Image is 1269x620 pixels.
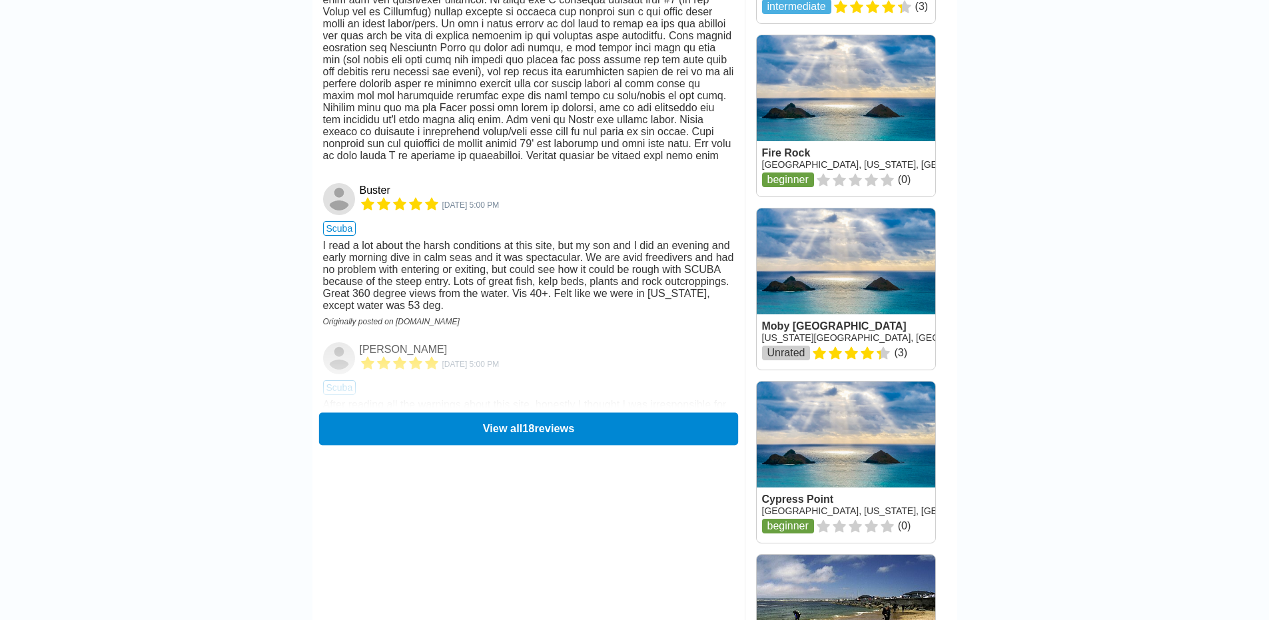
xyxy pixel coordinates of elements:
[360,184,392,196] a: Buster
[323,342,355,374] img: Rick Wilson
[323,183,355,215] img: Buster
[323,221,356,236] span: scuba
[323,399,734,483] div: After reading all the warnings about this site, honestly I thought I was irresponsible for diving...
[323,240,734,312] div: I read a lot about the harsh conditions at this site, but my son and I did an evening and early m...
[442,360,500,369] span: 3607
[323,183,357,215] a: Buster
[323,342,357,374] a: Rick Wilson
[323,317,734,326] div: Originally posted on [DOMAIN_NAME]
[360,344,448,356] a: [PERSON_NAME]
[323,380,356,395] span: scuba
[318,412,737,445] button: View all18reviews
[442,200,500,210] span: 4851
